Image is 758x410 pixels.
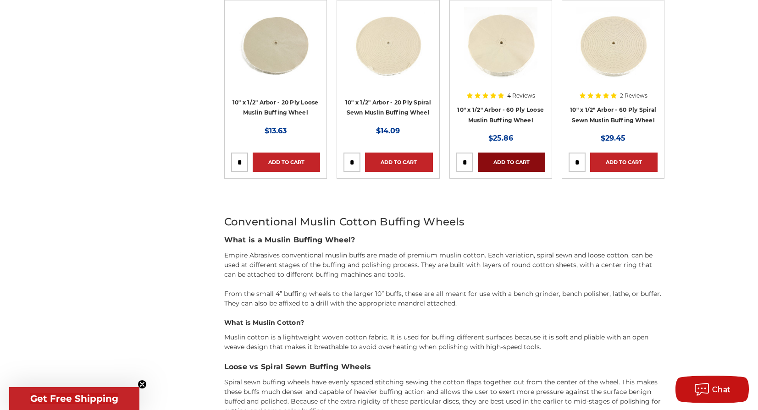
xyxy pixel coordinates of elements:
a: Add to Cart [253,153,320,172]
p: From the small 4” buffing wheels to the larger 10” buffs, these are all meant for use with a benc... [224,289,665,308]
span: 4 Reviews [507,93,535,98]
span: $29.45 [601,134,625,142]
img: 10 inch buffing wheel spiral sewn 20 ply [351,7,425,80]
h4: What is Muslin Cotton? [224,318,665,328]
a: 10" x 1/2" Arbor - 60 Ply Loose Muslin Buffing Wheel [457,106,544,124]
a: 10" x 1/2" Arbor - 60 Ply Spiral Sewn Muslin Buffing Wheel [569,7,658,96]
a: 10" x 1/2" Arbor - 20 Ply Loose Muslin Buffing Wheel [232,99,319,116]
button: Chat [675,376,749,403]
p: Empire Abrasives conventional muslin buffs are made of premium muslin cotton. Each variation, spi... [224,251,665,279]
span: $14.09 [376,126,400,135]
img: 10 inch extra thick 60 ply loose muslin cotton buffing wheel [464,7,537,80]
a: Add to Cart [365,153,432,172]
a: 10" x 1/2" Arbor - 60 Ply Spiral Sewn Muslin Buffing Wheel [570,106,656,124]
h3: What is a Muslin Buffing Wheel? [224,235,665,246]
a: 10 inch extra thick 60 ply loose muslin cotton buffing wheel [456,7,545,96]
a: 10" x 1/2" Arbor - 20 Ply Spiral Sewn Muslin Buffing Wheel [345,99,431,116]
img: 10" x 1/2" arbor hole cotton loose buffing wheel 20 ply [239,7,312,80]
h3: Loose vs Spiral Sewn Buffing Wheels [224,361,665,372]
a: 10" x 1/2" arbor hole cotton loose buffing wheel 20 ply [231,7,320,96]
p: Muslin cotton is a lightweight woven cotton fabric. It is used for buffing different surfaces bec... [224,333,665,352]
a: 10 inch buffing wheel spiral sewn 20 ply [343,7,432,96]
img: 10" x 1/2" Arbor - 60 Ply Spiral Sewn Muslin Buffing Wheel [576,7,650,80]
div: Get Free ShippingClose teaser [9,387,139,410]
h2: Conventional Muslin Cotton Buffing Wheels [224,214,665,230]
span: Get Free Shipping [30,393,118,404]
span: 2 Reviews [620,93,647,98]
span: $25.86 [488,134,513,142]
span: Chat [712,385,731,394]
a: Add to Cart [590,153,658,172]
span: $13.63 [265,126,287,135]
button: Close teaser [138,380,147,389]
a: Add to Cart [478,153,545,172]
